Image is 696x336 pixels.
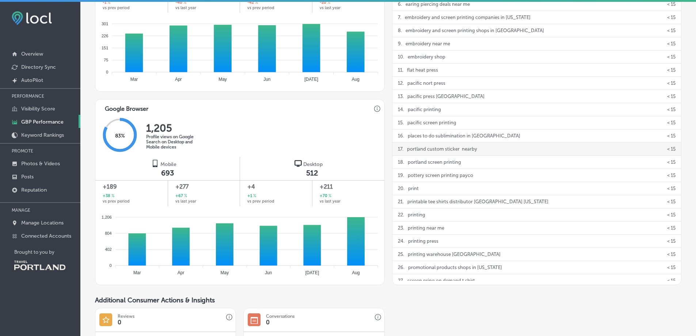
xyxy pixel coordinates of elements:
h1: 0 [266,319,270,326]
img: logo [294,160,302,167]
h2: +70 [320,193,331,199]
p: portland custom sticker nearby [407,143,477,155]
p: < 15 [667,77,676,90]
p: 13 . [398,90,404,103]
p: pacific press [GEOGRAPHIC_DATA] [407,90,484,103]
p: < 15 [667,143,676,155]
tspan: 0 [109,263,111,268]
span: 693 [161,169,174,177]
span: +211 [320,182,377,191]
tspan: 1,206 [102,215,112,219]
span: vs last year [320,6,341,10]
span: +189 [103,182,160,191]
p: portland screen printing [408,156,461,169]
p: < 15 [667,182,676,195]
p: < 15 [667,156,676,169]
span: +4 [247,182,305,191]
p: pacific nort press [407,77,445,90]
p: Manage Locations [21,220,64,226]
p: printing [408,208,425,221]
tspan: [DATE] [305,270,319,275]
p: Photos & Videos [21,161,60,167]
span: 83 % [115,133,125,139]
p: AutoPilot [21,77,43,83]
span: vs last year [175,6,196,10]
h2: +1 [247,193,256,199]
span: vs last year [175,199,196,203]
span: +277 [175,182,233,191]
p: 17 . [398,143,403,155]
p: 24 . [398,235,404,248]
p: < 15 [667,50,676,63]
p: printable tee shirts distributor [GEOGRAPHIC_DATA] [US_STATE] [407,195,548,208]
h1: 0 [118,319,121,326]
h2: 1,205 [146,122,205,134]
p: 20 . [398,182,404,195]
p: embroidery and screen printing companies in [US_STATE] [405,11,530,24]
span: vs prev period [103,6,130,10]
p: 10 . [398,50,404,63]
span: vs prev period [247,199,274,203]
h3: Conversations [266,314,294,319]
h2: +67 [175,193,187,199]
tspan: Apr [175,77,182,82]
p: < 15 [667,235,676,248]
p: screen pring on demand t shirt [407,274,475,287]
tspan: May [221,270,229,275]
tspan: May [218,77,227,82]
img: logo [152,160,159,167]
p: 27 . [398,274,404,287]
p: < 15 [667,222,676,234]
p: pacific screen printing [407,116,456,129]
p: 22 . [398,208,404,221]
tspan: 402 [105,247,111,252]
p: places to do sublimination in [GEOGRAPHIC_DATA] [408,129,520,142]
p: 8 . [398,24,402,37]
p: flat heat press [407,64,438,76]
p: 11 . [398,64,403,76]
p: Directory Sync [21,64,56,70]
tspan: Apr [178,270,185,275]
tspan: Aug [352,77,360,82]
p: < 15 [667,103,676,116]
p: Reputation [21,187,47,193]
p: < 15 [667,90,676,103]
p: pacific printing [408,103,441,116]
span: Additional Consumer Actions & Insights [95,296,215,304]
p: Connected Accounts [21,233,71,239]
p: printing near me [408,222,444,234]
span: % [252,193,256,199]
span: % [327,193,331,199]
span: % [183,193,187,199]
p: < 15 [667,11,676,24]
tspan: 301 [102,22,108,26]
p: < 15 [667,195,676,208]
p: < 15 [667,116,676,129]
tspan: 804 [105,231,111,235]
h3: Google Browser [99,99,154,114]
p: 12 . [398,77,404,90]
p: 9 . [398,37,402,50]
span: Desktop [303,161,323,167]
p: printing warehouse [GEOGRAPHIC_DATA] [408,248,501,261]
p: pottery screen printing payco [408,169,473,182]
p: < 15 [667,64,676,76]
p: 16 . [398,129,404,142]
tspan: [DATE] [304,77,318,82]
p: 26 . [398,261,404,274]
p: 25 . [398,248,404,261]
p: < 15 [667,169,676,182]
p: 15 . [398,116,404,129]
p: promotional products shops in [US_STATE] [408,261,502,274]
p: Profile views on Google Search on Desktop and Mobile devices [146,134,205,150]
p: printing press [408,235,438,248]
h2: +38 [103,193,114,199]
tspan: 75 [104,58,108,62]
p: < 15 [667,37,676,50]
p: < 15 [667,24,676,37]
p: 14 . [398,103,404,116]
span: vs last year [320,199,341,203]
img: fda3e92497d09a02dc62c9cd864e3231.png [12,11,52,25]
p: < 15 [667,274,676,287]
p: embroidery and screen printing shops in [GEOGRAPHIC_DATA] [406,24,544,37]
